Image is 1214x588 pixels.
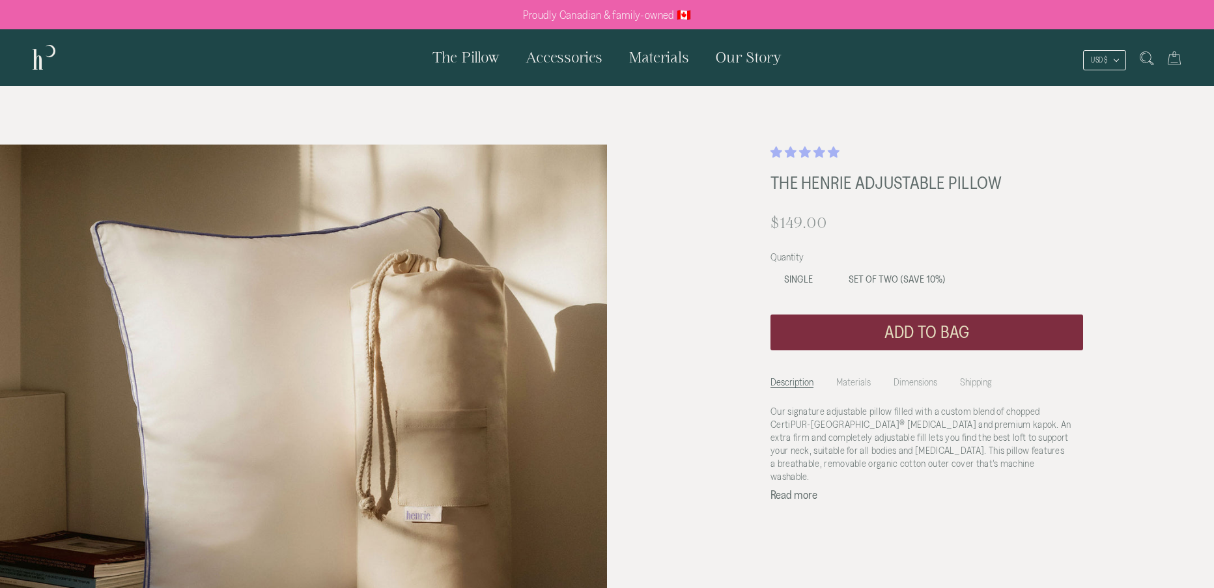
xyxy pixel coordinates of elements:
[615,29,702,85] a: Materials
[702,29,795,85] a: Our Story
[849,273,946,285] span: Set of Two (SAVE 10%)
[526,49,602,65] span: Accessories
[770,315,1083,350] button: Add to bag
[523,8,692,21] p: Proudly Canadian & family-owned 🇨🇦
[894,370,937,388] li: Dimensions
[715,49,782,65] span: Our Story
[1083,50,1126,70] button: USD $
[770,405,1073,483] p: Our signature adjustable pillow filled with a custom blend of chopped CertiPUR-[GEOGRAPHIC_DATA] ...
[770,251,808,262] span: Quantity
[770,214,827,231] span: $149.00
[628,49,689,65] span: Materials
[419,29,513,85] a: The Pillow
[770,169,1038,197] h1: The Henrie Adjustable Pillow
[770,489,817,501] button: Read more
[770,146,841,158] span: 4.87 stars
[836,370,871,388] li: Materials
[513,29,615,85] a: Accessories
[770,370,813,388] li: Description
[432,49,500,65] span: The Pillow
[960,370,992,388] li: Shipping
[784,273,813,285] span: Single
